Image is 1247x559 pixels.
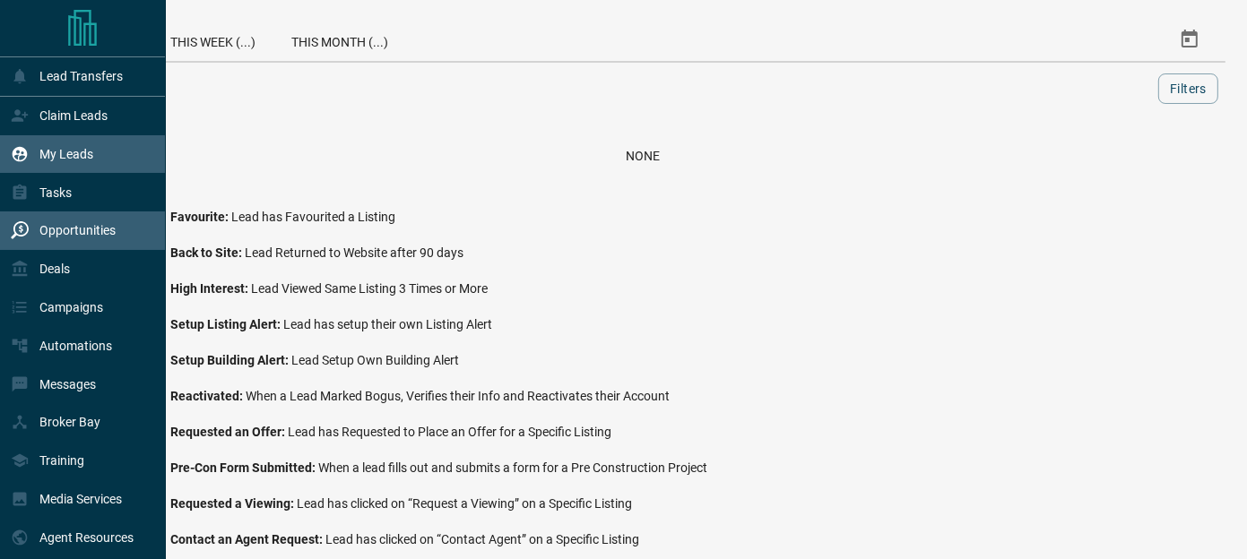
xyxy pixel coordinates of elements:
span: When a Lead Marked Bogus, Verifies their Info and Reactivates their Account [246,389,670,403]
span: Contact an Agent Request [170,532,325,546]
span: Requested an Offer [170,425,288,439]
button: Select Date Range [1168,18,1211,61]
span: Reactivated [170,389,246,403]
span: Lead has clicked on “Request a Viewing” on a Specific Listing [297,496,632,511]
span: Lead Setup Own Building Alert [291,353,459,367]
span: Lead Returned to Website after 90 days [245,245,463,260]
span: Lead has clicked on “Contact Agent” on a Specific Listing [325,532,639,546]
span: Lead has setup their own Listing Alert [283,317,492,331]
span: Pre-Con Form Submitted [170,460,318,475]
span: Lead has Favourited a Listing [231,210,395,224]
div: This Month (...) [273,18,406,61]
span: Setup Listing Alert [170,317,283,331]
span: Back to Site [170,245,245,260]
span: Setup Building Alert [170,353,291,367]
span: Lead has Requested to Place an Offer for a Specific Listing [288,425,611,439]
span: High Interest [170,281,251,296]
span: When a lead fills out and submits a form for a Pre Construction Project [318,460,707,475]
span: Requested a Viewing [170,496,297,511]
div: This Week (...) [152,18,273,61]
div: None [82,149,1204,163]
span: Lead Viewed Same Listing 3 Times or More [251,281,488,296]
button: Filters [1158,73,1218,104]
span: Favourite [170,210,231,224]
